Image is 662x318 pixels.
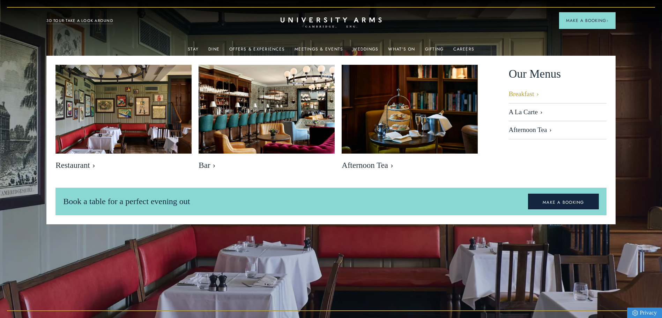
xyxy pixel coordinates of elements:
[342,65,478,174] a: image-eb2e3df6809416bccf7066a54a890525e7486f8d-2500x1667-jpg Afternoon Tea
[509,90,607,103] a: Breakfast
[63,197,190,206] span: Book a table for a perfect evening out
[295,47,343,56] a: Meetings & Events
[509,103,607,122] a: A La Carte
[509,65,561,83] span: Our Menus
[55,161,192,170] span: Restaurant
[55,65,192,155] img: image-bebfa3899fb04038ade422a89983545adfd703f7-2500x1667-jpg
[632,310,638,316] img: Privacy
[528,194,599,210] a: MAKE A BOOKING
[559,12,616,29] button: Make a BookingArrow icon
[606,20,609,22] img: Arrow icon
[55,65,192,174] a: image-bebfa3899fb04038ade422a89983545adfd703f7-2500x1667-jpg Restaurant
[388,47,415,56] a: What's On
[199,161,335,170] span: Bar
[353,47,378,56] a: Weddings
[342,65,478,155] img: image-eb2e3df6809416bccf7066a54a890525e7486f8d-2500x1667-jpg
[627,308,662,318] a: Privacy
[46,18,113,24] a: 3D TOUR:TAKE A LOOK AROUND
[342,161,478,170] span: Afternoon Tea
[208,47,220,56] a: Dine
[453,47,474,56] a: Careers
[509,121,607,139] a: Afternoon Tea
[188,47,199,56] a: Stay
[229,47,285,56] a: Offers & Experiences
[425,47,444,56] a: Gifting
[566,17,609,24] span: Make a Booking
[199,65,335,155] img: image-b49cb22997400f3f08bed174b2325b8c369ebe22-8192x5461-jpg
[199,65,335,174] a: image-b49cb22997400f3f08bed174b2325b8c369ebe22-8192x5461-jpg Bar
[281,17,382,28] a: Home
